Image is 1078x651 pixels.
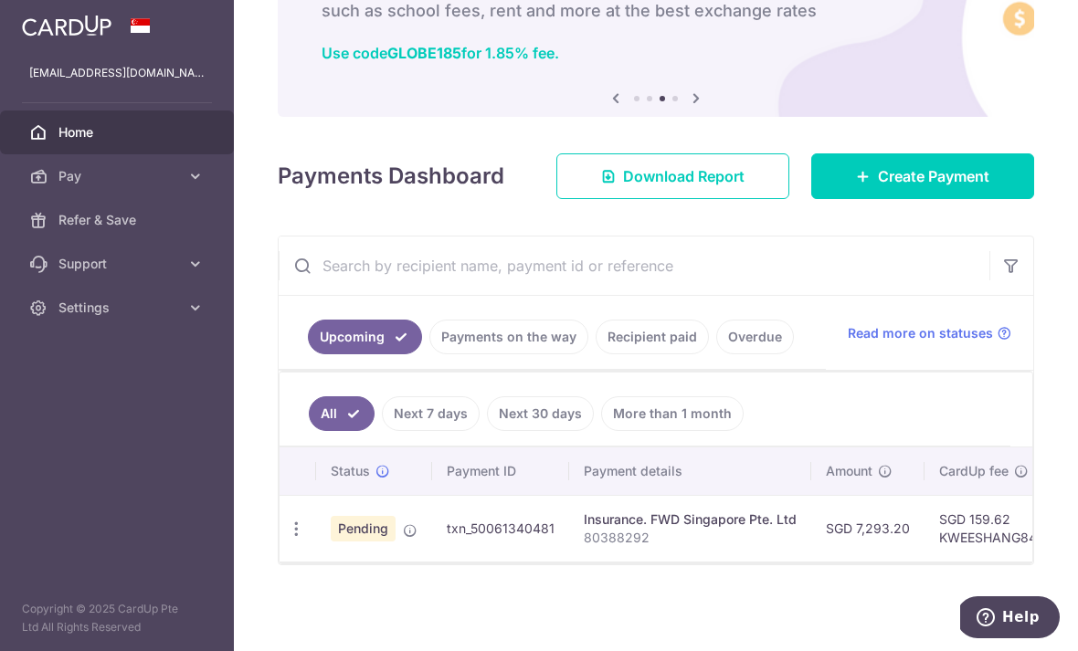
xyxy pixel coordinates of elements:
span: Read more on statuses [848,324,993,342]
a: Next 30 days [487,396,594,431]
span: Status [331,462,370,480]
a: All [309,396,375,431]
iframe: Opens a widget where you can find more information [960,596,1060,642]
th: Payment ID [432,447,569,495]
img: CardUp [22,15,111,37]
a: More than 1 month [601,396,744,431]
a: Upcoming [308,320,422,354]
a: Use codeGLOBE185for 1.85% fee. [322,44,559,62]
span: Refer & Save [58,211,179,229]
span: Amount [826,462,872,480]
a: Read more on statuses [848,324,1011,342]
td: SGD 7,293.20 [811,495,925,562]
span: Pending [331,516,396,541]
a: Overdue [716,320,794,354]
span: Create Payment [878,165,989,187]
a: Recipient paid [596,320,709,354]
td: SGD 159.62 KWEESHANG840 [925,495,1060,562]
h4: Payments Dashboard [278,160,504,193]
a: Download Report [556,153,789,199]
p: 80388292 [584,529,797,547]
span: Pay [58,167,179,185]
span: Settings [58,299,179,317]
span: CardUp fee [939,462,1009,480]
b: GLOBE185 [387,44,461,62]
input: Search by recipient name, payment id or reference [279,236,989,295]
a: Payments on the way [429,320,588,354]
a: Next 7 days [382,396,480,431]
span: Home [58,123,179,142]
a: Create Payment [811,153,1034,199]
p: [EMAIL_ADDRESS][DOMAIN_NAME] [29,64,205,82]
div: Insurance. FWD Singapore Pte. Ltd [584,510,797,529]
th: Payment details [569,447,811,495]
td: txn_50061340481 [432,495,569,562]
span: Support [58,255,179,273]
span: Download Report [623,165,745,187]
